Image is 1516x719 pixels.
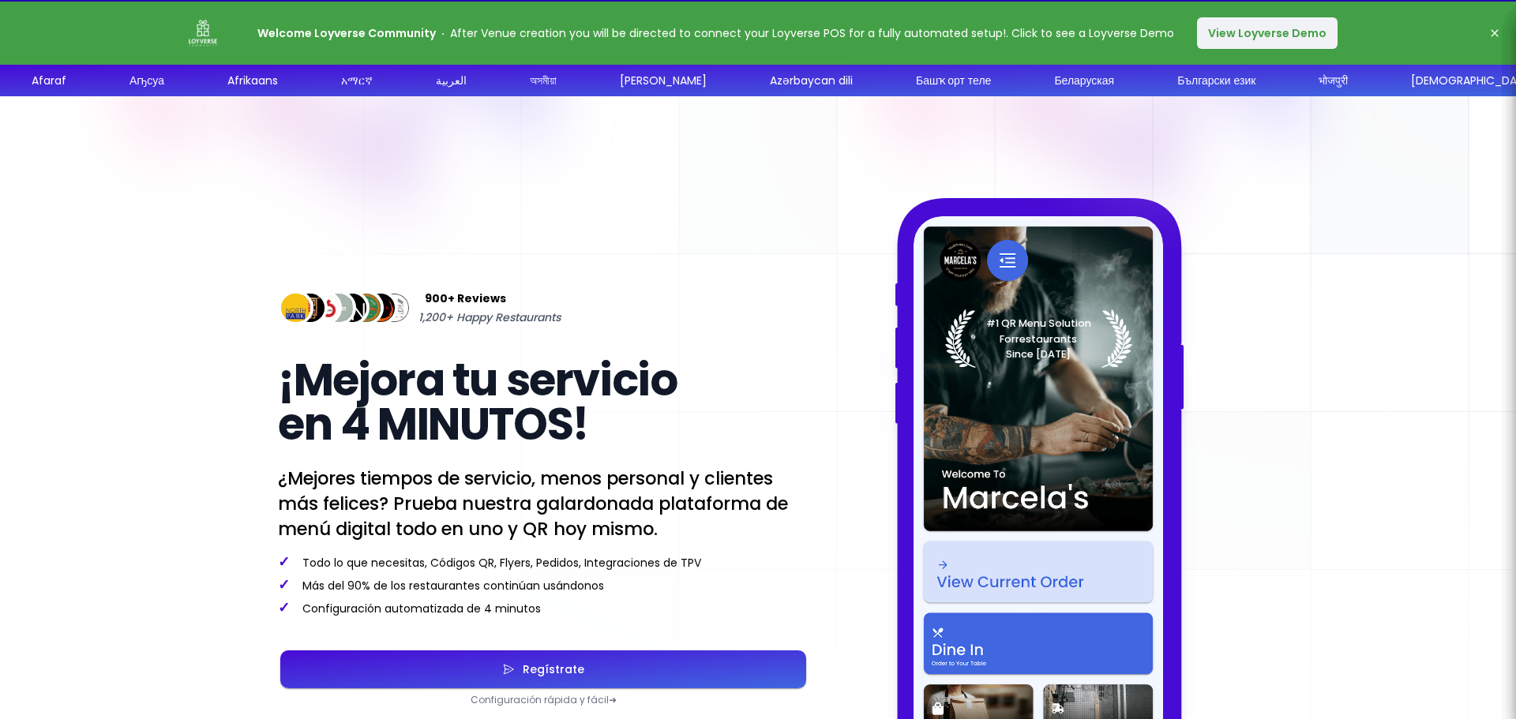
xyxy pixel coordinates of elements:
[1054,73,1114,89] div: Беларуская
[32,73,66,89] div: Afaraf
[1177,73,1255,89] div: Български език
[278,552,290,571] span: ✓
[278,466,809,541] p: ¿Mejores tiempos de servicio, menos personal y clientes más felices? Prueba nuestra galardonada p...
[227,73,278,89] div: Afrikaans
[278,290,313,326] img: Review Img
[321,290,356,326] img: Review Img
[363,290,399,326] img: Review Img
[278,577,809,594] p: Más del 90% de los restaurantes continúan usándonos
[278,349,677,455] span: ¡Mejora tu servicio en 4 MINUTOS!
[1319,73,1348,89] div: भोजपुरी
[620,73,707,89] div: [PERSON_NAME]
[945,309,1132,368] img: Laurel
[129,73,164,89] div: Аҧсуа
[278,694,809,706] p: Configuración rápida y fácil ➜
[335,290,370,326] img: Review Img
[418,308,561,327] span: 1,200+ Happy Restaurants
[425,289,506,308] span: 900+ Reviews
[770,73,853,89] div: Azərbaycan dili
[257,24,1174,43] p: After Venue creation you will be directed to connect your Loyverse POS for a fully automated setu...
[292,290,328,326] img: Review Img
[1197,17,1338,49] button: View Loyverse Demo
[377,290,412,326] img: Review Img
[306,290,342,326] img: Review Img
[278,575,290,594] span: ✓
[278,554,809,571] p: Todo lo que necesitas, Códigos QR, Flyers, Pedidos, Integraciones de TPV
[341,73,373,89] div: አማርኛ
[916,73,991,89] div: Башҡорт теле
[278,600,809,616] p: Configuración automatizada de 4 minutos
[530,73,557,89] div: অসমীয়া
[349,290,385,326] img: Review Img
[257,25,436,41] strong: Welcome Loyverse Community
[278,597,290,617] span: ✓
[515,664,584,675] div: Regístrate
[280,650,806,688] button: Regístrate
[436,73,467,89] div: العربية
